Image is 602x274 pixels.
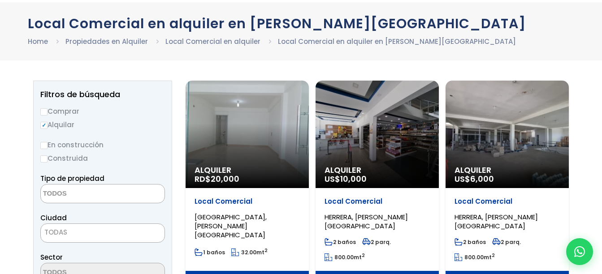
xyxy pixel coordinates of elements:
a: Propiedades en Alquiler [65,37,148,46]
span: Alquiler [195,166,300,175]
label: Construida [40,153,165,164]
span: 10,000 [340,173,367,184]
span: US$ [455,173,494,184]
textarea: Search [41,184,128,204]
span: TODAS [41,226,165,239]
span: Alquiler [455,166,560,175]
span: 800.00 [464,253,484,261]
h2: Filtros de búsqueda [40,90,165,99]
span: Sector [40,253,63,262]
span: [GEOGRAPHIC_DATA], [PERSON_NAME][GEOGRAPHIC_DATA] [195,212,267,240]
span: 2 baños [455,238,486,246]
span: TODAS [44,227,67,237]
li: Local Comercial en alquiler en [PERSON_NAME][GEOGRAPHIC_DATA] [278,36,516,47]
input: Comprar [40,108,48,116]
span: HERRERA, [PERSON_NAME][GEOGRAPHIC_DATA] [455,212,538,231]
span: mt [231,248,268,256]
span: 32.00 [241,248,256,256]
span: HERRERA, [PERSON_NAME][GEOGRAPHIC_DATA] [325,212,408,231]
p: Local Comercial [325,197,430,206]
h1: Local Comercial en alquiler en [PERSON_NAME][GEOGRAPHIC_DATA] [28,16,575,31]
p: Local Comercial [195,197,300,206]
a: Local Comercial en alquiler [165,37,260,46]
span: Tipo de propiedad [40,174,104,183]
sup: 2 [492,252,495,259]
span: US$ [325,173,367,184]
span: 800.00 [334,253,354,261]
span: 20,000 [211,173,239,184]
sup: 2 [264,247,268,254]
label: Comprar [40,106,165,117]
label: En construcción [40,139,165,150]
span: Ciudad [40,213,67,223]
input: Construida [40,155,48,163]
p: Local Comercial [455,197,560,206]
span: mt [325,253,365,261]
span: 6,000 [470,173,494,184]
span: 2 baños [325,238,356,246]
input: Alquilar [40,122,48,129]
label: Alquilar [40,119,165,130]
span: mt [455,253,495,261]
span: Alquiler [325,166,430,175]
a: Home [28,37,48,46]
span: RD$ [195,173,239,184]
span: 2 parq. [492,238,521,246]
input: En construcción [40,142,48,149]
sup: 2 [362,252,365,259]
span: TODAS [40,223,165,243]
span: 1 baños [195,248,225,256]
span: 2 parq. [362,238,391,246]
